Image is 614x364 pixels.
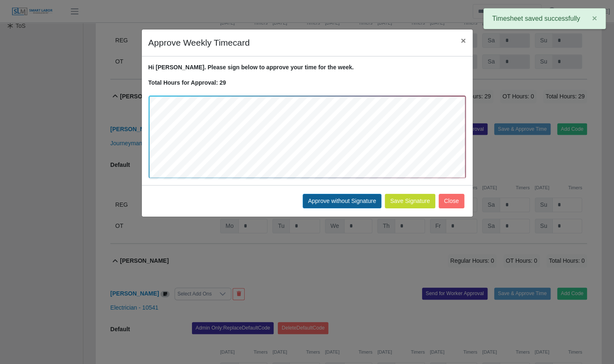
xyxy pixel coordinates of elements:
button: Close [454,29,472,51]
button: Close [439,194,464,208]
strong: Hi [PERSON_NAME]. Please sign below to approve your time for the week. [148,64,354,71]
span: × [461,36,466,45]
button: Approve without Signature [303,194,381,208]
button: Save Signature [385,194,435,208]
div: Timesheet saved successfully [483,8,606,29]
span: × [592,13,597,23]
h4: Approve Weekly Timecard [148,36,250,49]
strong: Total Hours for Approval: 29 [148,79,226,86]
